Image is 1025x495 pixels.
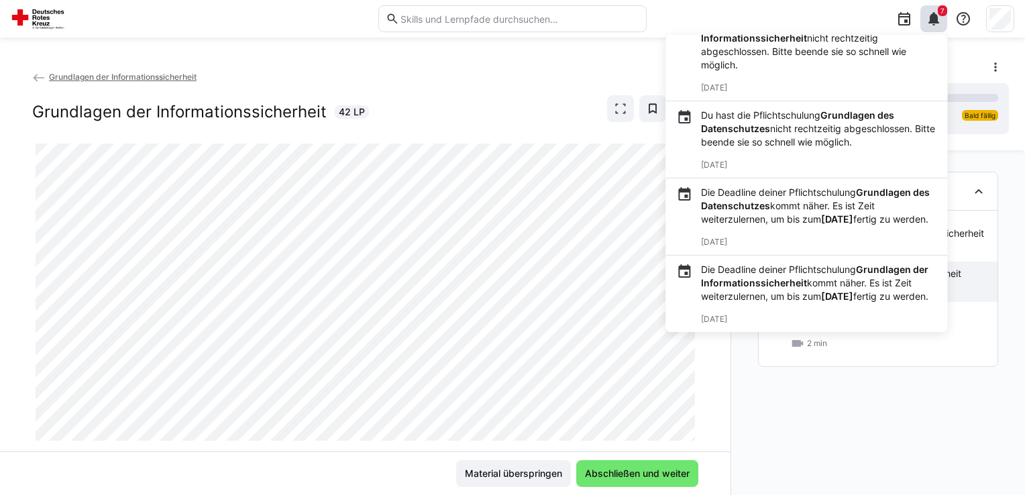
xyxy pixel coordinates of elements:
p: Du hast die Pflichtschulung nicht rechtzeitig abgeschlossen. Bitte beende sie so schnell wie mögl... [701,109,936,149]
a: Grundlagen der Informationssicherheit [32,72,197,82]
span: Grundlagen der Informationssicherheit [49,72,197,82]
span: 42 LP [339,105,365,119]
p: Die Deadline deiner Pflichtschulung kommt näher. Es ist Zeit weiterzulernen, um bis zum fertig zu... [701,263,936,303]
b: [DATE] [821,290,853,302]
span: Bald fällig [965,111,995,119]
h2: Grundlagen der Informationssicherheit [32,102,327,122]
span: 7 [940,7,945,15]
button: Material überspringen [456,460,571,487]
span: [DATE] [701,160,727,170]
span: Material überspringen [463,467,564,480]
span: [DATE] [701,314,727,324]
p: Du hast die Pflichtschulung nicht rechtzeitig abgeschlossen. Bitte beende sie so schnell wie mögl... [701,18,936,72]
span: [DATE] [701,82,727,93]
b: Grundlagen der Informationssicherheit [701,264,928,288]
button: Abschließen und weiter [576,460,698,487]
p: Die Deadline deiner Pflichtschulung kommt näher. Es ist Zeit weiterzulernen, um bis zum fertig zu... [701,186,936,226]
b: [DATE] [821,213,853,225]
b: Grundlagen des Datenschutzes [701,186,930,211]
input: Skills und Lernpfade durchsuchen… [399,13,639,25]
span: Abschließen und weiter [583,467,692,480]
span: [DATE] [701,237,727,247]
span: 2 min [807,338,827,349]
b: Grundlagen des Datenschutzes [701,109,894,134]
